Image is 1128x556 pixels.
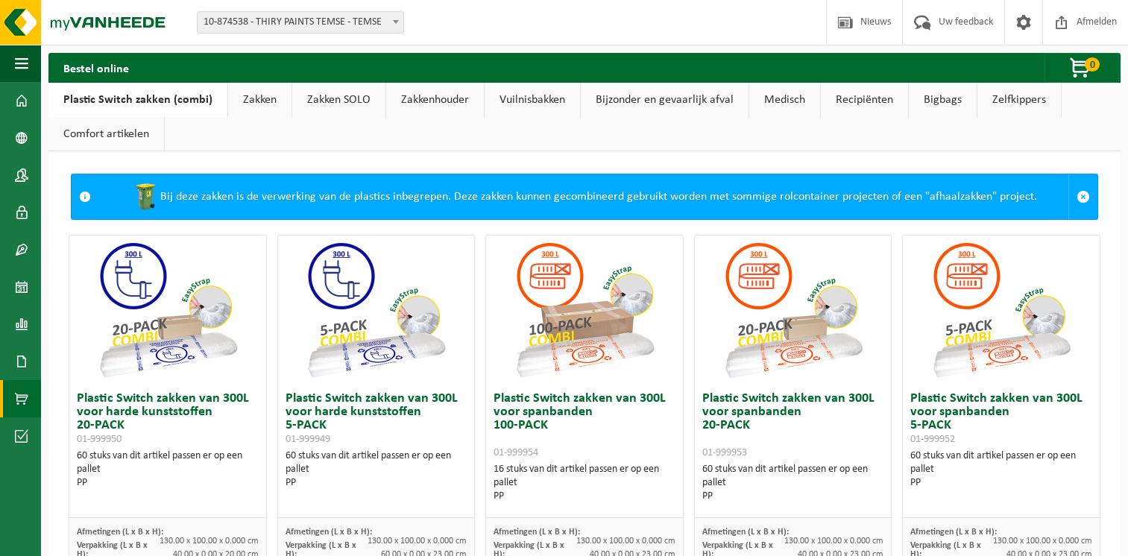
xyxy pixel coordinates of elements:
[301,236,450,385] img: 01-999949
[130,182,160,212] img: WB-0240-HPE-GN-50.png
[494,447,538,458] span: 01-999954
[910,476,1092,490] div: PP
[977,83,1061,117] a: Zelfkippers
[48,53,144,82] h2: Bestel online
[993,537,1092,546] span: 130.00 x 100.00 x 0.000 cm
[286,528,372,537] span: Afmetingen (L x B x H):
[927,236,1076,385] img: 01-999952
[910,434,955,445] span: 01-999952
[702,463,884,503] div: 60 stuks van dit artikel passen er op een pallet
[719,236,868,385] img: 01-999953
[48,117,164,151] a: Comfort artikelen
[581,83,749,117] a: Bijzonder en gevaarlijk afval
[485,83,580,117] a: Vuilnisbakken
[910,449,1092,490] div: 60 stuks van dit artikel passen er op een pallet
[702,447,747,458] span: 01-999953
[286,449,467,490] div: 60 stuks van dit artikel passen er op een pallet
[197,11,404,34] span: 10-874538 - THIRY PAINTS TEMSE - TEMSE
[910,392,1092,446] h3: Plastic Switch zakken van 300L voor spanbanden 5-PACK
[510,236,659,385] img: 01-999954
[48,83,227,117] a: Plastic Switch zakken (combi)
[494,528,580,537] span: Afmetingen (L x B x H):
[77,392,259,446] h3: Plastic Switch zakken van 300L voor harde kunststoffen 20-PACK
[784,537,883,546] span: 130.00 x 100.00 x 0.000 cm
[228,83,292,117] a: Zakken
[198,12,403,33] span: 10-874538 - THIRY PAINTS TEMSE - TEMSE
[494,463,675,503] div: 16 stuks van dit artikel passen er op een pallet
[702,392,884,459] h3: Plastic Switch zakken van 300L voor spanbanden 20-PACK
[368,537,467,546] span: 130.00 x 100.00 x 0.000 cm
[386,83,484,117] a: Zakkenhouder
[576,537,675,546] span: 130.00 x 100.00 x 0.000 cm
[286,434,330,445] span: 01-999949
[77,434,122,445] span: 01-999950
[1085,57,1100,72] span: 0
[93,236,242,385] img: 01-999950
[821,83,908,117] a: Recipiënten
[494,490,675,503] div: PP
[98,174,1068,219] div: Bij deze zakken is de verwerking van de plastics inbegrepen. Deze zakken kunnen gecombineerd gebr...
[910,528,997,537] span: Afmetingen (L x B x H):
[160,537,259,546] span: 130.00 x 100.00 x 0.000 cm
[494,392,675,459] h3: Plastic Switch zakken van 300L voor spanbanden 100-PACK
[77,476,259,490] div: PP
[286,476,467,490] div: PP
[1044,53,1119,83] button: 0
[77,528,163,537] span: Afmetingen (L x B x H):
[292,83,385,117] a: Zakken SOLO
[909,83,977,117] a: Bigbags
[77,449,259,490] div: 60 stuks van dit artikel passen er op een pallet
[749,83,820,117] a: Medisch
[702,490,884,503] div: PP
[702,528,789,537] span: Afmetingen (L x B x H):
[1068,174,1097,219] a: Sluit melding
[286,392,467,446] h3: Plastic Switch zakken van 300L voor harde kunststoffen 5-PACK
